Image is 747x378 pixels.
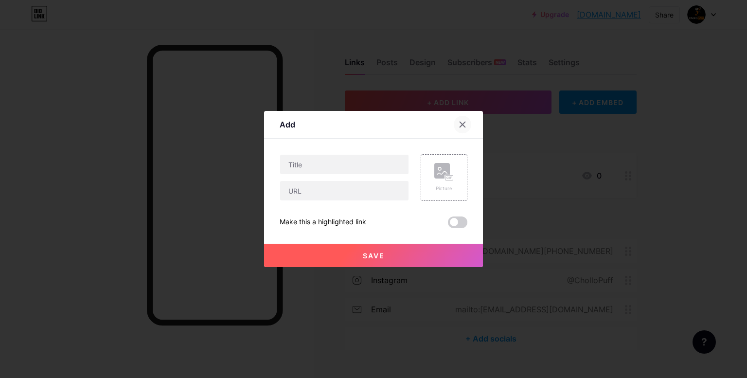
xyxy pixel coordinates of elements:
button: Save [264,244,483,267]
input: Title [280,155,409,174]
div: Picture [434,185,454,192]
input: URL [280,181,409,200]
div: Add [280,119,295,130]
div: Make this a highlighted link [280,216,366,228]
span: Save [363,252,385,260]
